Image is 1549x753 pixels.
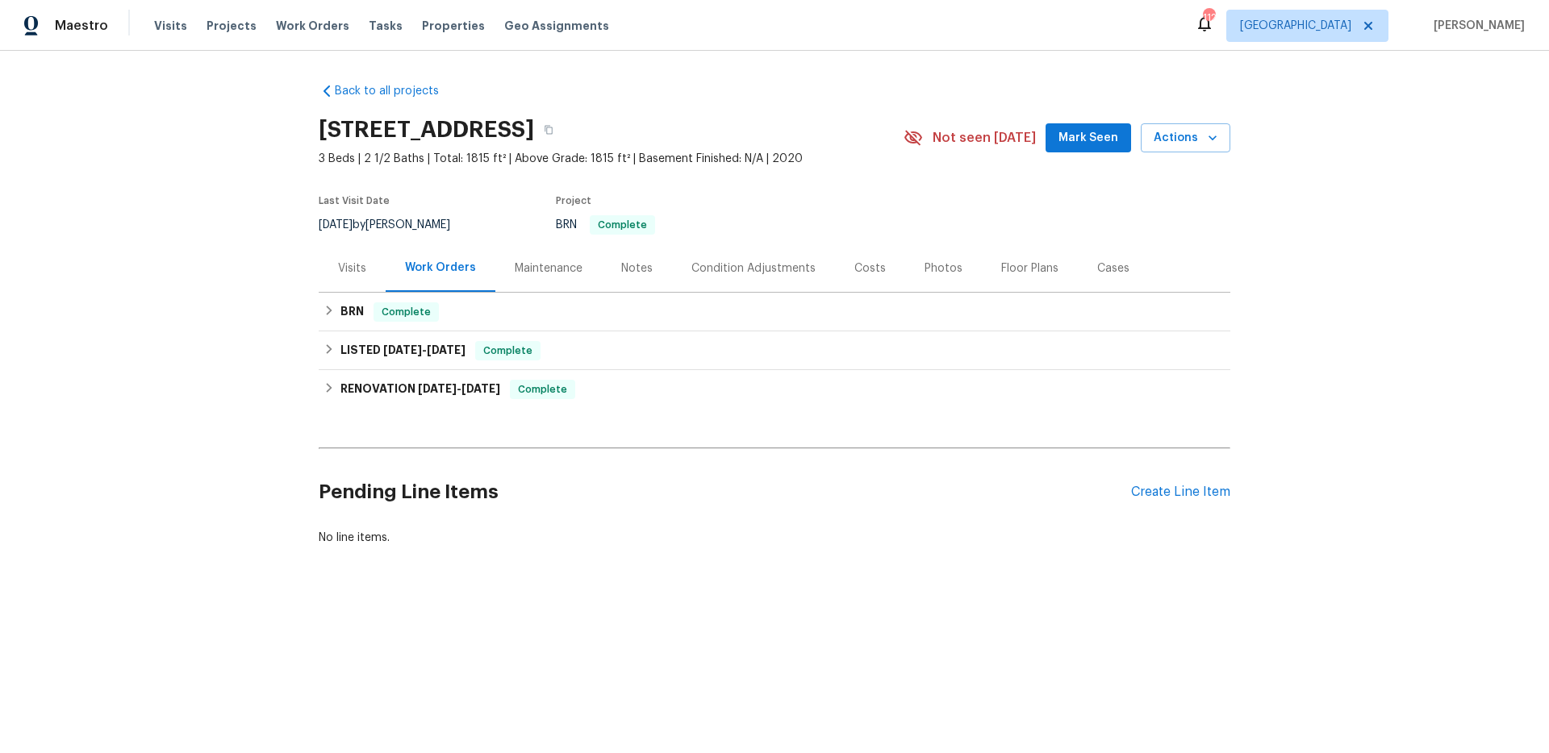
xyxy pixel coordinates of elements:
[340,341,466,360] h6: LISTED
[383,344,422,356] span: [DATE]
[511,381,574,397] span: Complete
[418,383,500,394] span: -
[340,380,500,399] h6: RENOVATION
[1097,260,1129,277] div: Cases
[925,260,962,277] div: Photos
[1058,128,1118,148] span: Mark Seen
[422,18,485,34] span: Properties
[338,260,366,277] div: Visits
[504,18,609,34] span: Geo Assignments
[556,196,591,206] span: Project
[1001,260,1058,277] div: Floor Plans
[319,293,1230,331] div: BRN Complete
[319,370,1230,409] div: RENOVATION [DATE]-[DATE]Complete
[933,130,1036,146] span: Not seen [DATE]
[207,18,257,34] span: Projects
[369,20,403,31] span: Tasks
[319,215,470,235] div: by [PERSON_NAME]
[319,122,534,138] h2: [STREET_ADDRESS]
[1131,485,1230,500] div: Create Line Item
[1154,128,1217,148] span: Actions
[319,151,904,167] span: 3 Beds | 2 1/2 Baths | Total: 1815 ft² | Above Grade: 1815 ft² | Basement Finished: N/A | 2020
[621,260,653,277] div: Notes
[427,344,466,356] span: [DATE]
[515,260,582,277] div: Maintenance
[319,331,1230,370] div: LISTED [DATE]-[DATE]Complete
[591,220,653,230] span: Complete
[319,530,1230,546] div: No line items.
[319,219,353,231] span: [DATE]
[276,18,349,34] span: Work Orders
[477,343,539,359] span: Complete
[154,18,187,34] span: Visits
[418,383,457,394] span: [DATE]
[319,83,474,99] a: Back to all projects
[340,302,364,322] h6: BRN
[405,260,476,276] div: Work Orders
[534,115,563,144] button: Copy Address
[375,304,437,320] span: Complete
[854,260,886,277] div: Costs
[461,383,500,394] span: [DATE]
[1203,10,1214,26] div: 112
[691,260,816,277] div: Condition Adjustments
[1046,123,1131,153] button: Mark Seen
[1427,18,1525,34] span: [PERSON_NAME]
[319,455,1131,530] h2: Pending Line Items
[1141,123,1230,153] button: Actions
[1240,18,1351,34] span: [GEOGRAPHIC_DATA]
[556,219,655,231] span: BRN
[319,196,390,206] span: Last Visit Date
[55,18,108,34] span: Maestro
[383,344,466,356] span: -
